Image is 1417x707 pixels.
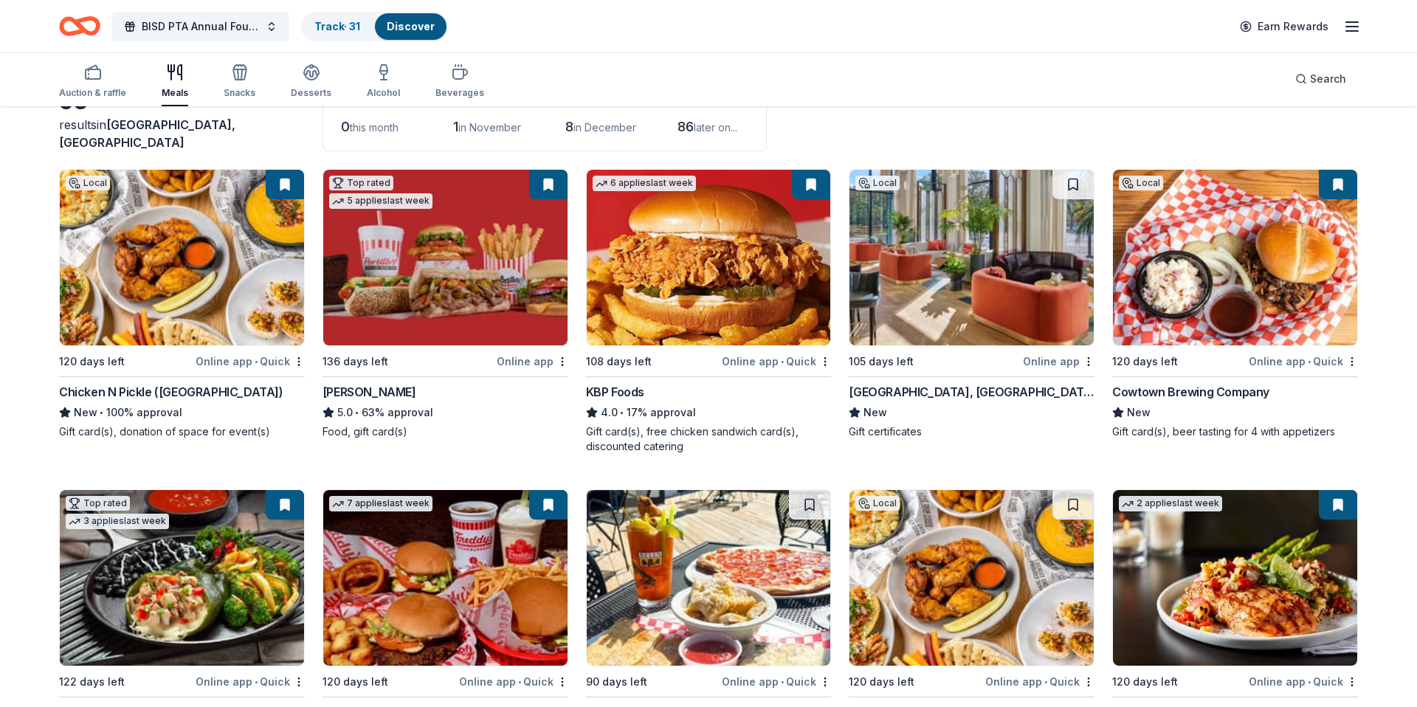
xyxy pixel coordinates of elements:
[1249,352,1358,370] div: Online app Quick
[59,117,235,150] span: [GEOGRAPHIC_DATA], [GEOGRAPHIC_DATA]
[59,116,305,151] div: results
[586,383,644,401] div: KBP Foods
[323,170,568,345] img: Image for Portillo's
[678,119,694,134] span: 86
[1119,176,1163,190] div: Local
[323,490,568,666] img: Image for Freddy's Frozen Custard & Steakburgers
[350,121,399,134] span: this month
[323,169,568,439] a: Image for Portillo'sTop rated5 applieslast week136 days leftOnline app[PERSON_NAME]5.0•63% approv...
[329,193,432,209] div: 5 applies last week
[59,353,125,370] div: 120 days left
[59,9,100,44] a: Home
[849,424,1094,439] div: Gift certificates
[162,87,188,99] div: Meals
[196,352,305,370] div: Online app Quick
[781,676,784,688] span: •
[435,87,484,99] div: Beverages
[1023,352,1094,370] div: Online app
[66,176,110,190] div: Local
[1112,353,1178,370] div: 120 days left
[291,87,331,99] div: Desserts
[59,383,283,401] div: Chicken N Pickle ([GEOGRAPHIC_DATA])
[573,121,636,134] span: in December
[1113,170,1357,345] img: Image for Cowtown Brewing Company
[694,121,737,134] span: later on...
[586,673,647,691] div: 90 days left
[849,383,1094,401] div: [GEOGRAPHIC_DATA], [GEOGRAPHIC_DATA]
[66,514,169,529] div: 3 applies last week
[855,176,900,190] div: Local
[722,352,831,370] div: Online app Quick
[497,352,568,370] div: Online app
[781,356,784,368] span: •
[66,496,130,511] div: Top rated
[620,407,624,418] span: •
[355,407,359,418] span: •
[1283,64,1358,94] button: Search
[74,404,97,421] span: New
[323,673,388,691] div: 120 days left
[1044,676,1047,688] span: •
[849,170,1094,345] img: Image for Crescent Hotel, Fort Worth
[59,58,126,106] button: Auction & raffle
[587,490,831,666] img: Image for Slices Pizzeria
[1310,70,1346,88] span: Search
[337,404,353,421] span: 5.0
[387,20,435,32] a: Discover
[291,58,331,106] button: Desserts
[586,353,652,370] div: 108 days left
[722,672,831,691] div: Online app Quick
[59,87,126,99] div: Auction & raffle
[1119,496,1222,511] div: 2 applies last week
[601,404,618,421] span: 4.0
[587,170,831,345] img: Image for KBP Foods
[301,12,448,41] button: Track· 31Discover
[60,170,304,345] img: Image for Chicken N Pickle (Grand Prairie)
[586,169,832,454] a: Image for KBP Foods6 applieslast week108 days leftOnline app•QuickKBP Foods4.0•17% approvalGift c...
[323,353,388,370] div: 136 days left
[224,87,255,99] div: Snacks
[849,169,1094,439] a: Image for Crescent Hotel, Fort WorthLocal105 days leftOnline app[GEOGRAPHIC_DATA], [GEOGRAPHIC_DA...
[593,176,696,191] div: 6 applies last week
[849,490,1094,666] img: Image for Chicken N Pickle (Grapevine)
[367,87,400,99] div: Alcohol
[1112,424,1358,439] div: Gift card(s), beer tasting for 4 with appetizers
[59,404,305,421] div: 100% approval
[863,404,887,421] span: New
[59,424,305,439] div: Gift card(s), donation of space for event(s)
[1127,404,1151,421] span: New
[1308,356,1311,368] span: •
[459,672,568,691] div: Online app Quick
[435,58,484,106] button: Beverages
[59,117,235,150] span: in
[323,383,416,401] div: [PERSON_NAME]
[1308,676,1311,688] span: •
[849,673,914,691] div: 120 days left
[323,424,568,439] div: Food, gift card(s)
[586,424,832,454] div: Gift card(s), free chicken sandwich card(s), discounted catering
[1231,13,1337,40] a: Earn Rewards
[255,356,258,368] span: •
[59,169,305,439] a: Image for Chicken N Pickle (Grand Prairie)Local120 days leftOnline app•QuickChicken N Pickle ([GE...
[142,18,260,35] span: BISD PTA Annual Founders Day Gala
[1249,672,1358,691] div: Online app Quick
[100,407,103,418] span: •
[855,496,900,511] div: Local
[255,676,258,688] span: •
[1112,673,1178,691] div: 120 days left
[314,20,360,32] a: Track· 31
[849,353,914,370] div: 105 days left
[60,490,304,666] img: Image for Abuelo's
[329,496,432,511] div: 7 applies last week
[518,676,521,688] span: •
[458,121,521,134] span: in November
[224,58,255,106] button: Snacks
[59,673,125,691] div: 122 days left
[323,404,568,421] div: 63% approval
[1112,383,1269,401] div: Cowtown Brewing Company
[112,12,289,41] button: BISD PTA Annual Founders Day Gala
[985,672,1094,691] div: Online app Quick
[1113,490,1357,666] img: Image for Firebirds Wood Fired Grill
[453,119,458,134] span: 1
[565,119,573,134] span: 8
